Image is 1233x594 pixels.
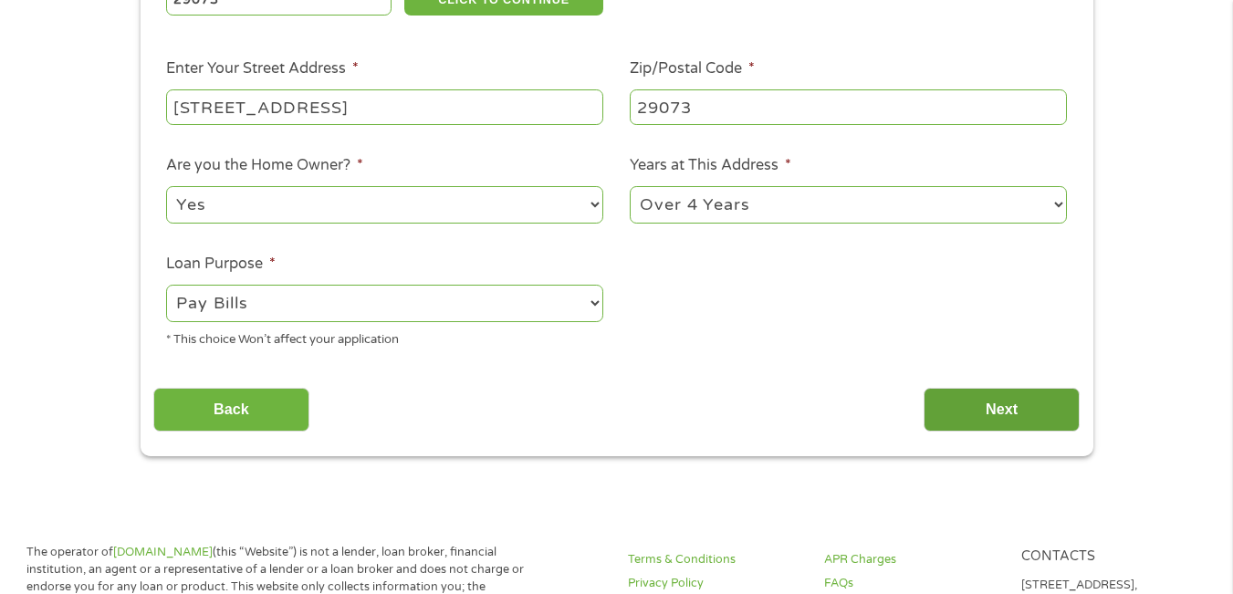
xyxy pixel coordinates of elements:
input: Next [924,388,1080,432]
label: Years at This Address [630,156,791,175]
label: Zip/Postal Code [630,59,755,78]
div: * This choice Won’t affect your application [166,325,603,349]
input: Back [153,388,309,432]
a: APR Charges [824,551,998,568]
a: FAQs [824,575,998,592]
a: [DOMAIN_NAME] [113,545,213,559]
a: Privacy Policy [628,575,802,592]
label: Enter Your Street Address [166,59,359,78]
label: Are you the Home Owner? [166,156,363,175]
input: 1 Main Street [166,89,603,124]
h4: Contacts [1021,548,1196,566]
label: Loan Purpose [166,255,276,274]
a: Terms & Conditions [628,551,802,568]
